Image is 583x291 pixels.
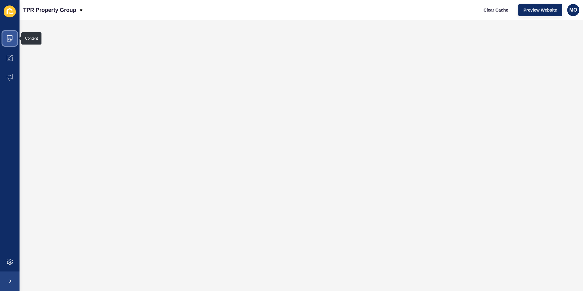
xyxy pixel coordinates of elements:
span: Preview Website [524,7,557,13]
button: Preview Website [518,4,562,16]
button: Clear Cache [478,4,513,16]
div: Content [25,36,38,41]
p: TPR Property Group [23,2,76,18]
span: Clear Cache [484,7,508,13]
span: MO [569,7,577,13]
